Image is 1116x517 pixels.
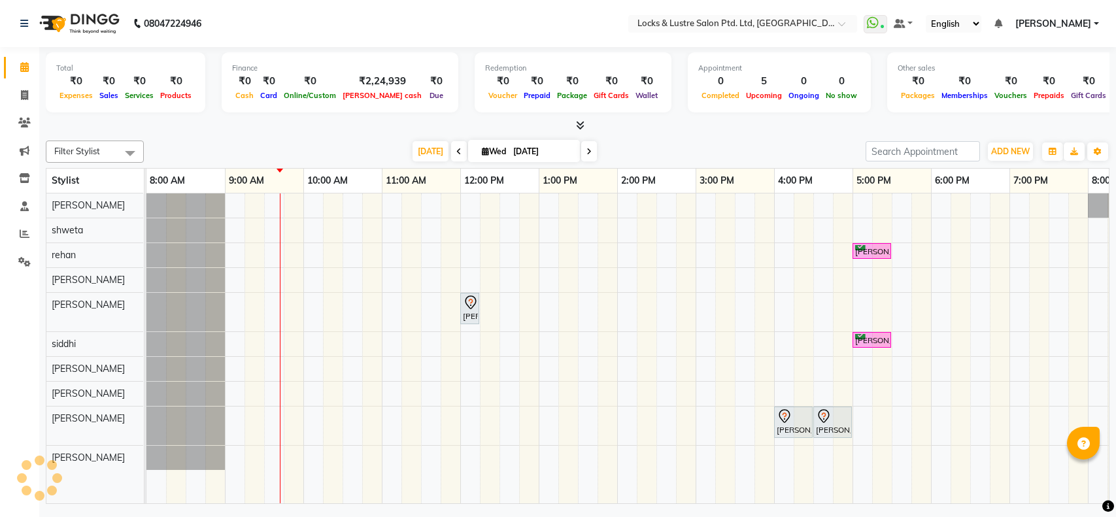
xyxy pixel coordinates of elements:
div: ₹0 [425,74,448,89]
a: 4:00 PM [775,171,816,190]
span: siddhi [52,338,76,350]
div: [PERSON_NAME], TK01, 05:00 PM-05:30 PM, PROMO 199 - Gel Polish [854,334,890,346]
a: 11:00 AM [382,171,430,190]
span: Filter Stylist [54,146,100,156]
div: Appointment [698,63,860,74]
a: 2:00 PM [618,171,659,190]
div: 0 [785,74,822,89]
span: Prepaid [520,91,554,100]
span: Voucher [485,91,520,100]
span: No show [822,91,860,100]
input: Search Appointment [866,141,980,161]
div: ₹0 [280,74,339,89]
span: [PERSON_NAME] [1015,17,1091,31]
div: [PERSON_NAME], TK04, 12:00 PM-12:15 PM, 99 Mens haircut - ABSOLUTE [462,295,478,322]
span: Stylist [52,175,79,186]
span: [PERSON_NAME] [52,363,125,375]
span: shweta [52,224,83,236]
b: 08047224946 [144,5,201,42]
span: [PERSON_NAME] [52,299,125,310]
div: ₹0 [122,74,157,89]
div: Other sales [898,63,1109,74]
a: 12:00 PM [461,171,507,190]
div: ₹0 [157,74,195,89]
span: [PERSON_NAME] [52,199,125,211]
div: Redemption [485,63,661,74]
a: 9:00 AM [226,171,267,190]
div: [PERSON_NAME], TK02, 04:30 PM-05:00 PM, PROMO 199 - Gel Polish [815,409,851,436]
div: Finance [232,63,448,74]
span: Memberships [938,91,991,100]
div: ₹0 [56,74,96,89]
span: Expenses [56,91,96,100]
span: Gift Cards [590,91,632,100]
div: 0 [698,74,743,89]
div: ₹0 [257,74,280,89]
span: Sales [96,91,122,100]
div: ₹0 [1068,74,1109,89]
div: ₹0 [590,74,632,89]
div: ₹0 [96,74,122,89]
span: Due [426,91,447,100]
div: ₹0 [554,74,590,89]
a: 10:00 AM [304,171,351,190]
a: 7:00 PM [1010,171,1051,190]
div: [PERSON_NAME], TK02, 04:00 PM-04:30 PM, PROMO 199 - Gel Polish [775,409,811,436]
div: ₹0 [991,74,1030,89]
span: Gift Cards [1068,91,1109,100]
div: ₹0 [520,74,554,89]
div: ₹0 [938,74,991,89]
span: Services [122,91,157,100]
span: Wed [479,146,509,156]
img: logo [33,5,123,42]
a: 5:00 PM [853,171,894,190]
span: Packages [898,91,938,100]
div: Total [56,63,195,74]
a: 1:00 PM [539,171,581,190]
input: 2025-10-01 [509,142,575,161]
span: Vouchers [991,91,1030,100]
span: Wallet [632,91,661,100]
span: Completed [698,91,743,100]
span: [DATE] [413,141,448,161]
div: ₹0 [632,74,661,89]
span: Card [257,91,280,100]
span: Prepaids [1030,91,1068,100]
div: 5 [743,74,785,89]
span: [PERSON_NAME] [52,452,125,463]
span: Products [157,91,195,100]
div: ₹0 [232,74,257,89]
a: 8:00 AM [146,171,188,190]
div: [PERSON_NAME], TK03, 05:00 PM-05:30 PM, [DEMOGRAPHIC_DATA] HAIRCUT 199 - OG [854,245,890,258]
span: [PERSON_NAME] [52,274,125,286]
span: rehan [52,249,76,261]
div: ₹0 [485,74,520,89]
div: 0 [822,74,860,89]
div: ₹0 [1030,74,1068,89]
span: Online/Custom [280,91,339,100]
span: [PERSON_NAME] [52,388,125,399]
button: ADD NEW [988,142,1033,161]
span: Package [554,91,590,100]
span: Upcoming [743,91,785,100]
span: [PERSON_NAME] [52,412,125,424]
a: 3:00 PM [696,171,737,190]
span: Cash [232,91,257,100]
div: ₹2,24,939 [339,74,425,89]
span: [PERSON_NAME] cash [339,91,425,100]
span: Ongoing [785,91,822,100]
span: ADD NEW [991,146,1030,156]
a: 6:00 PM [932,171,973,190]
div: ₹0 [898,74,938,89]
